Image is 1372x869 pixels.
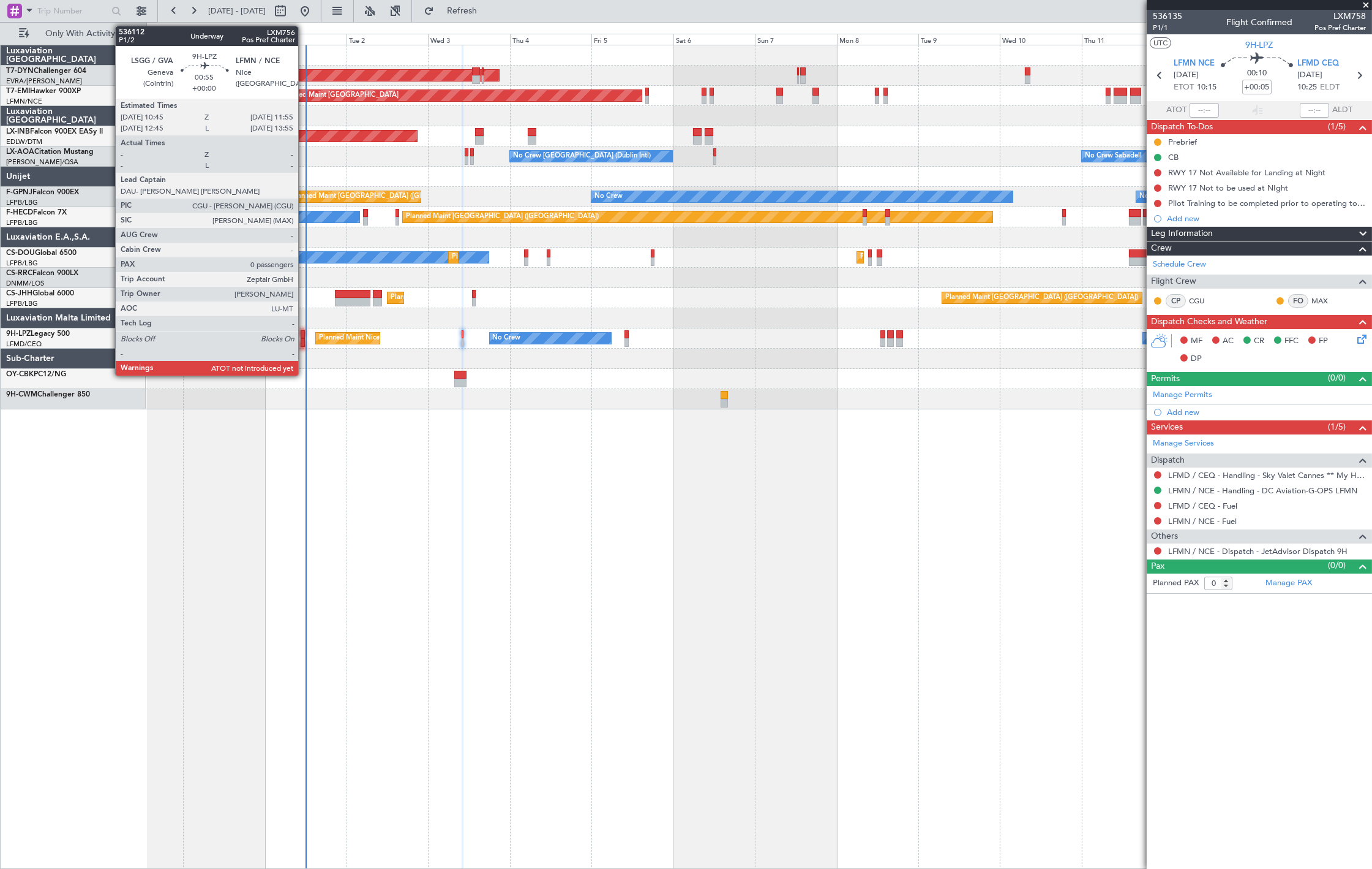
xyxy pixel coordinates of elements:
a: CGU [1189,295,1216,306]
a: Manage PAX [1265,577,1312,590]
span: Others [1151,529,1178,544]
div: Tue 9 [918,34,1000,45]
div: No Crew [1139,188,1168,206]
span: CS-DOU [6,249,35,257]
div: No Crew [159,188,187,206]
span: Only With Activity [32,29,129,38]
div: No Crew [1146,329,1174,347]
a: LFMD/CEQ [6,340,42,349]
a: LFMN / NCE - Dispatch - JetAdvisor Dispatch 9H [1168,546,1348,556]
span: 9H-LPZ [6,330,31,338]
span: MF [1191,335,1202,347]
div: Planned Maint Nice ([GEOGRAPHIC_DATA]) [319,329,455,347]
span: Pax [1151,560,1164,574]
div: No Crew [493,329,521,347]
div: RWY 17 Not to be used at NIght [1168,183,1288,193]
a: F-GPNJFalcon 900EX [6,189,79,196]
span: Pos Pref Charter [1314,23,1366,33]
div: Mon 8 [837,34,918,45]
div: Planned Maint [GEOGRAPHIC_DATA] ([GEOGRAPHIC_DATA]) [391,289,583,307]
div: No Crew [GEOGRAPHIC_DATA] (Dublin Intl) [513,147,651,165]
div: Sun 7 [755,34,836,45]
span: Services [1151,420,1183,435]
span: Dispatch [1151,453,1185,468]
a: EDLW/DTM [6,137,42,146]
span: CR [1254,335,1264,347]
div: CB [1168,152,1179,162]
a: Schedule Crew [1153,259,1206,271]
span: 10:25 [1297,82,1317,94]
span: OY-CBK [6,371,34,378]
button: Only With Activity [13,24,133,44]
span: LFMN NCE [1174,58,1215,70]
div: Planned Maint [GEOGRAPHIC_DATA] ([GEOGRAPHIC_DATA]) [292,188,485,206]
div: Add new [1167,407,1366,417]
span: Leg Information [1151,227,1213,241]
div: RWY 17 Not Available for Landing at Night [1168,167,1325,178]
span: (0/0) [1328,559,1346,572]
a: CS-RRCFalcon 900LX [6,270,78,277]
span: 9H-CWM [6,391,37,398]
span: P1/1 [1153,23,1182,33]
a: LFPB/LBG [6,299,38,308]
a: MAX [1311,295,1339,306]
a: 9H-LPZLegacy 500 [6,330,70,338]
span: LFMD CEQ [1297,58,1339,70]
div: Wed 10 [1000,34,1081,45]
span: LX-INB [6,128,30,135]
div: [DATE] [149,25,170,35]
span: T7-EMI [6,88,30,95]
div: Flight Confirmed [1226,17,1292,29]
div: Thu 4 [510,34,591,45]
span: (1/5) [1328,420,1346,433]
span: FP [1319,335,1328,347]
a: LFPB/LBG [6,218,38,227]
div: Planned Maint [GEOGRAPHIC_DATA] ([GEOGRAPHIC_DATA]) [452,248,645,267]
div: Planned Maint [GEOGRAPHIC_DATA] [282,86,399,105]
input: Trip Number [37,2,108,20]
div: CP [1166,294,1186,308]
a: LFPB/LBG [6,259,38,268]
a: LFMD / CEQ - Handling - Sky Valet Cannes ** My Handling**LFMD / CEQ [1168,470,1366,480]
span: 9H-LPZ [1246,39,1273,51]
div: Wed 3 [428,34,509,45]
div: Tue 2 [347,34,428,45]
div: Planned Maint [GEOGRAPHIC_DATA] ([GEOGRAPHIC_DATA]) [406,208,599,226]
div: No Crew Sabadell [1085,147,1142,165]
span: ATOT [1166,104,1186,116]
span: DP [1191,353,1202,365]
a: LFPB/LBG [6,198,38,207]
span: Flight Crew [1151,275,1196,289]
div: Fri 5 [591,34,673,45]
span: CS-RRC [6,270,32,277]
div: Add new [1167,213,1366,224]
div: FO [1288,294,1308,308]
div: Planned Maint [GEOGRAPHIC_DATA] ([GEOGRAPHIC_DATA]) [860,248,1053,267]
a: T7-EMIHawker 900XP [6,88,81,95]
span: [DATE] [1174,69,1199,82]
a: DNMM/LOS [6,279,44,288]
span: (0/0) [1328,371,1346,384]
a: LX-INBFalcon 900EX EASy II [6,128,103,135]
span: T7-DYN [6,67,34,75]
span: Crew [1151,241,1172,256]
span: ALDT [1332,104,1352,116]
a: T7-DYNChallenger 604 [6,67,86,75]
span: 00:10 [1247,67,1267,80]
a: Manage Permits [1153,389,1212,401]
span: F-GPNJ [6,189,32,196]
label: Planned PAX [1153,577,1199,590]
a: Manage Services [1153,438,1214,450]
span: 10:15 [1197,82,1216,94]
a: [PERSON_NAME]/QSA [6,157,78,167]
a: LX-AOACitation Mustang [6,148,94,156]
a: LFMN / NCE - Fuel [1168,516,1237,526]
a: LFMN / NCE - Handling - DC Aviation-G-OPS LFMN [1168,485,1357,496]
div: Mon 1 [265,34,347,45]
span: (1/5) [1328,120,1346,133]
span: CS-JHH [6,290,32,297]
a: LFMN/NCE [6,97,42,106]
div: [DATE] [267,25,288,35]
a: EVRA/[PERSON_NAME] [6,77,82,86]
div: Sat 6 [673,34,755,45]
